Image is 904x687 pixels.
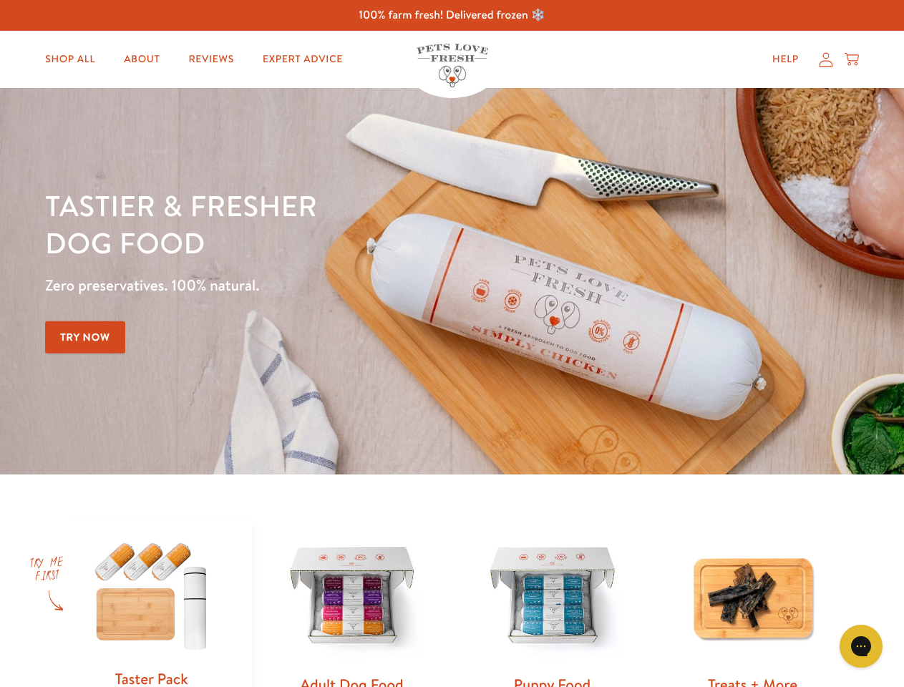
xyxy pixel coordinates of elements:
[45,273,588,298] p: Zero preservatives. 100% natural.
[45,321,125,354] a: Try Now
[832,620,890,673] iframe: Gorgias live chat messenger
[177,45,245,74] a: Reviews
[112,45,171,74] a: About
[761,45,810,74] a: Help
[45,187,588,261] h1: Tastier & fresher dog food
[34,45,107,74] a: Shop All
[417,44,488,87] img: Pets Love Fresh
[251,45,354,74] a: Expert Advice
